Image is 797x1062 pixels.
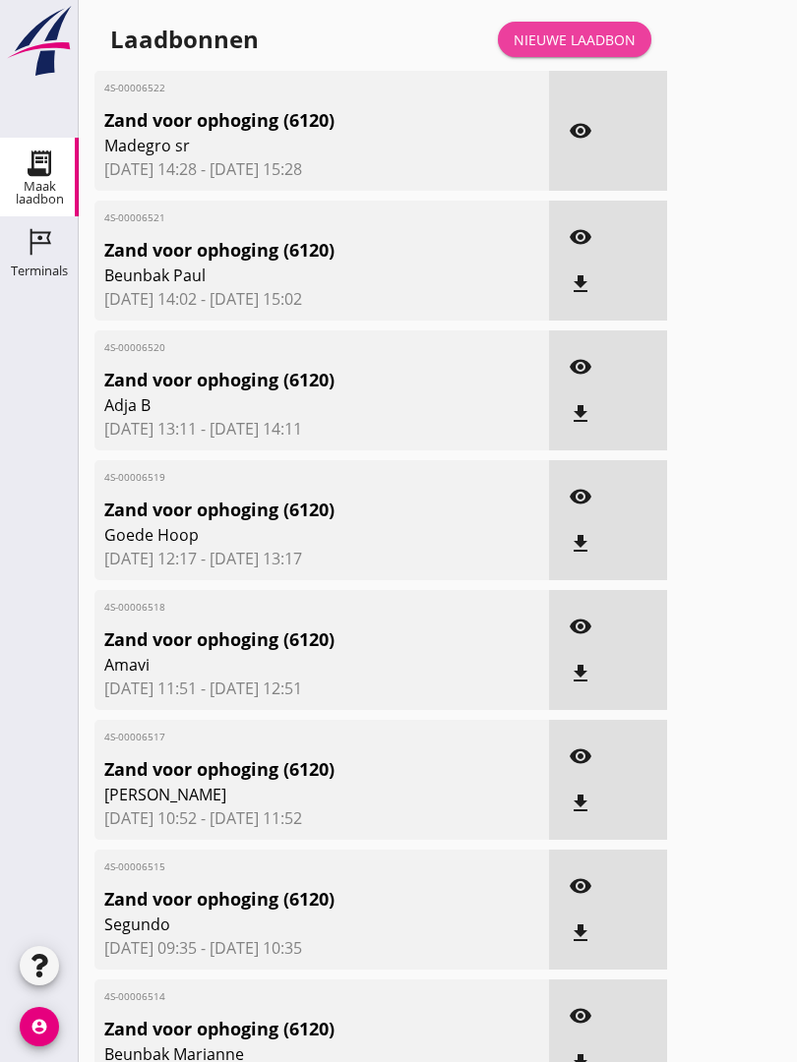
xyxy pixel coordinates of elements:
i: file_download [569,532,592,556]
i: visibility [569,225,592,249]
span: [PERSON_NAME] [104,783,466,806]
span: 4S-00006522 [104,81,466,95]
span: 4S-00006519 [104,470,466,485]
span: 4S-00006517 [104,730,466,744]
span: 4S-00006518 [104,600,466,615]
span: Amavi [104,653,466,677]
span: [DATE] 11:51 - [DATE] 12:51 [104,677,539,700]
span: 4S-00006520 [104,340,466,355]
span: Zand voor ophoging (6120) [104,107,466,134]
i: file_download [569,921,592,945]
i: file_download [569,662,592,685]
span: [DATE] 09:35 - [DATE] 10:35 [104,936,539,960]
span: Zand voor ophoging (6120) [104,497,466,523]
div: Laadbonnen [110,24,259,55]
span: Madegro sr [104,134,466,157]
i: visibility [569,1004,592,1028]
a: Nieuwe laadbon [498,22,651,57]
span: Goede Hoop [104,523,466,547]
span: Beunbak Paul [104,264,466,287]
span: [DATE] 10:52 - [DATE] 11:52 [104,806,539,830]
i: account_circle [20,1007,59,1046]
span: Adja B [104,393,466,417]
span: Zand voor ophoging (6120) [104,1016,466,1042]
div: Nieuwe laadbon [514,29,636,50]
span: [DATE] 12:17 - [DATE] 13:17 [104,547,539,570]
span: Zand voor ophoging (6120) [104,756,466,783]
i: visibility [569,744,592,768]
span: Zand voor ophoging (6120) [104,237,466,264]
i: visibility [569,874,592,898]
i: file_download [569,402,592,426]
i: file_download [569,792,592,815]
span: Segundo [104,913,466,936]
i: file_download [569,272,592,296]
span: 4S-00006521 [104,210,466,225]
span: Zand voor ophoging (6120) [104,367,466,393]
div: Terminals [11,265,68,277]
img: logo-small.a267ee39.svg [4,5,75,78]
span: Zand voor ophoging (6120) [104,886,466,913]
i: visibility [569,615,592,638]
span: [DATE] 14:02 - [DATE] 15:02 [104,287,539,311]
i: visibility [569,119,592,143]
span: 4S-00006515 [104,859,466,874]
span: 4S-00006514 [104,989,466,1004]
span: [DATE] 13:11 - [DATE] 14:11 [104,417,539,441]
i: visibility [569,485,592,508]
span: [DATE] 14:28 - [DATE] 15:28 [104,157,539,181]
span: Zand voor ophoging (6120) [104,626,466,653]
i: visibility [569,355,592,379]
